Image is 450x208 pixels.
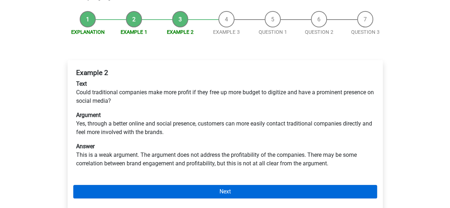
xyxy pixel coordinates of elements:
[76,80,87,87] b: Text
[259,29,287,35] a: Question 1
[76,112,101,118] b: Argument
[213,29,240,35] a: Example 3
[76,80,374,105] p: Could traditional companies make more profit if they free up more budget to digitize and have a p...
[71,29,105,35] a: Explanation
[167,29,194,35] a: Example 2
[76,142,374,168] p: This is a weak argument. The argument does not address the profitability of the companies. There ...
[351,29,380,35] a: Question 3
[305,29,333,35] a: Question 2
[76,111,374,137] p: Yes, through a better online and social presence, customers can more easily contact traditional c...
[73,185,377,198] a: Next
[76,143,95,150] b: Answer
[76,69,108,77] b: Example 2
[121,29,147,35] a: Example 1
